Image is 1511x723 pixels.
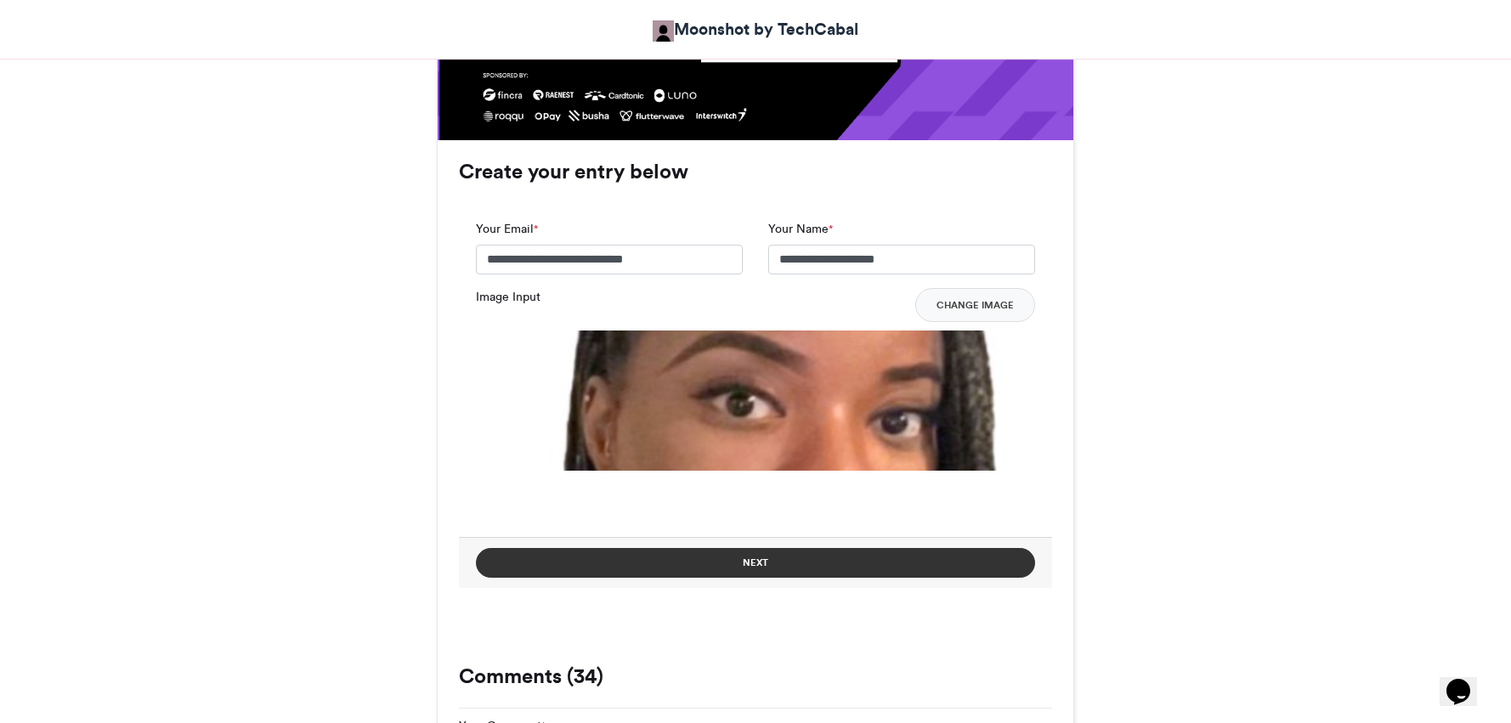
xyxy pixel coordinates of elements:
img: Moonshot by TechCabal [653,20,674,42]
button: Next [476,548,1035,578]
button: Change Image [915,288,1035,322]
h3: Comments (34) [459,666,1052,686]
a: Moonshot by TechCabal [653,17,858,42]
label: Image Input [476,288,540,306]
label: Your Email [476,220,538,238]
iframe: chat widget [1440,655,1494,706]
label: Your Name [768,220,833,238]
h3: Create your entry below [459,161,1052,182]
